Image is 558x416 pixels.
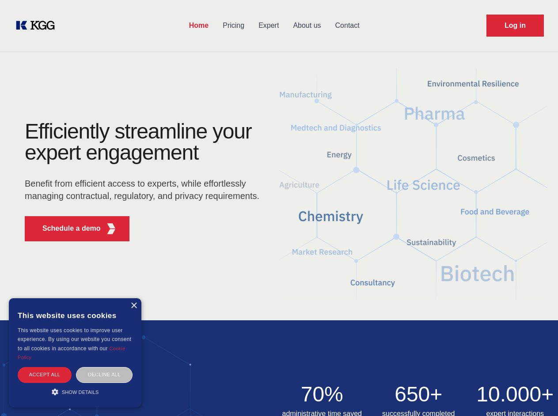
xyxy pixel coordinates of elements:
a: Contact [328,14,367,37]
div: Close [130,303,137,309]
h2: 70% [279,384,365,405]
a: Request Demo [486,15,544,37]
div: Show details [18,387,133,396]
h1: Efficiently streamline your expert engagement [25,121,265,163]
div: This website uses cookies [18,305,133,326]
h2: 650+ [376,384,462,405]
img: KGG Fifth Element RED [279,57,548,311]
a: KOL Knowledge Platform: Talk to Key External Experts (KEE) [14,19,62,33]
span: Show details [62,390,99,395]
p: Benefit from efficient access to experts, while effortlessly managing contractual, regulatory, an... [25,177,265,202]
a: Pricing [216,14,251,37]
a: Home [182,14,216,37]
a: Expert [251,14,286,37]
img: KGG Fifth Element RED [106,223,117,234]
div: Accept all [18,367,72,382]
span: This website uses cookies to improve user experience. By using our website you consent to all coo... [18,327,131,352]
a: About us [286,14,328,37]
a: Cookie Policy [18,346,125,360]
p: Schedule a demo [42,223,101,234]
div: Decline all [76,367,133,382]
button: Schedule a demoKGG Fifth Element RED [25,216,129,241]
